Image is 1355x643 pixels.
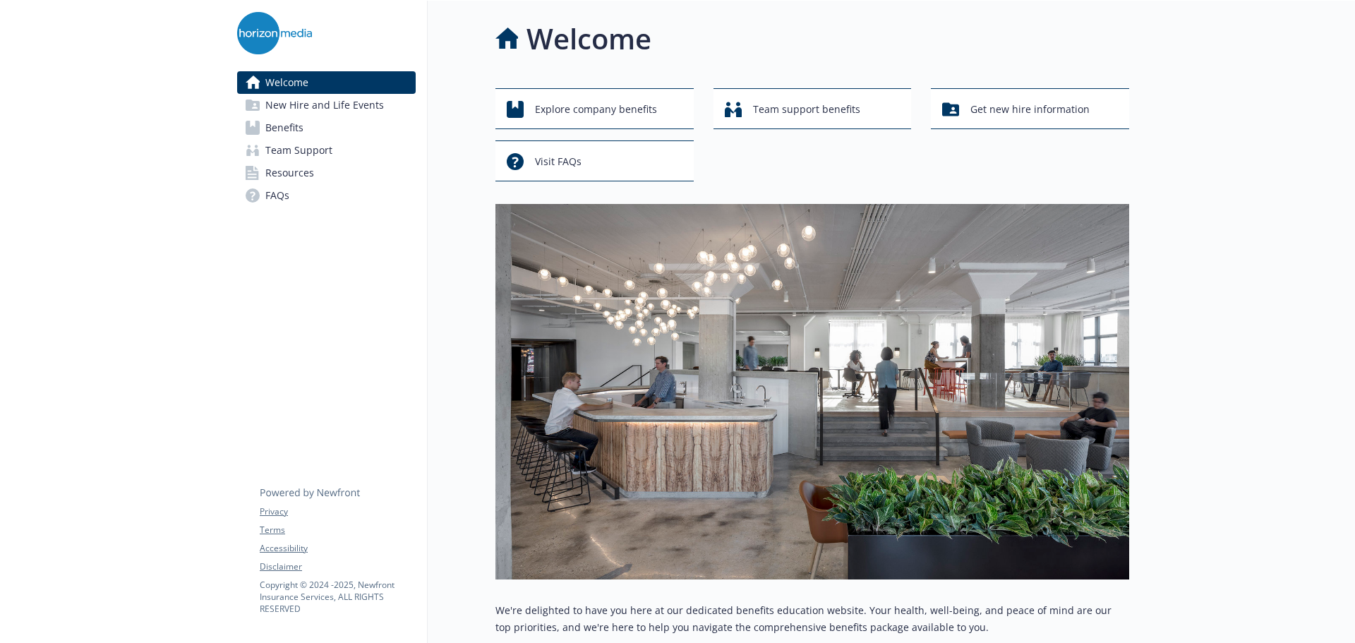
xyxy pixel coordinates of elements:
[713,88,912,129] button: Team support benefits
[265,184,289,207] span: FAQs
[237,116,416,139] a: Benefits
[265,162,314,184] span: Resources
[495,204,1129,579] img: overview page banner
[495,88,694,129] button: Explore company benefits
[237,71,416,94] a: Welcome
[931,88,1129,129] button: Get new hire information
[260,505,415,518] a: Privacy
[495,140,694,181] button: Visit FAQs
[260,579,415,615] p: Copyright © 2024 - 2025 , Newfront Insurance Services, ALL RIGHTS RESERVED
[535,96,657,123] span: Explore company benefits
[265,94,384,116] span: New Hire and Life Events
[260,542,415,555] a: Accessibility
[265,116,303,139] span: Benefits
[237,184,416,207] a: FAQs
[495,602,1129,636] p: We're delighted to have you here at our dedicated benefits education website. Your health, well-b...
[535,148,582,175] span: Visit FAQs
[237,162,416,184] a: Resources
[265,139,332,162] span: Team Support
[970,96,1090,123] span: Get new hire information
[526,18,651,60] h1: Welcome
[753,96,860,123] span: Team support benefits
[237,139,416,162] a: Team Support
[260,524,415,536] a: Terms
[237,94,416,116] a: New Hire and Life Events
[260,560,415,573] a: Disclaimer
[265,71,308,94] span: Welcome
